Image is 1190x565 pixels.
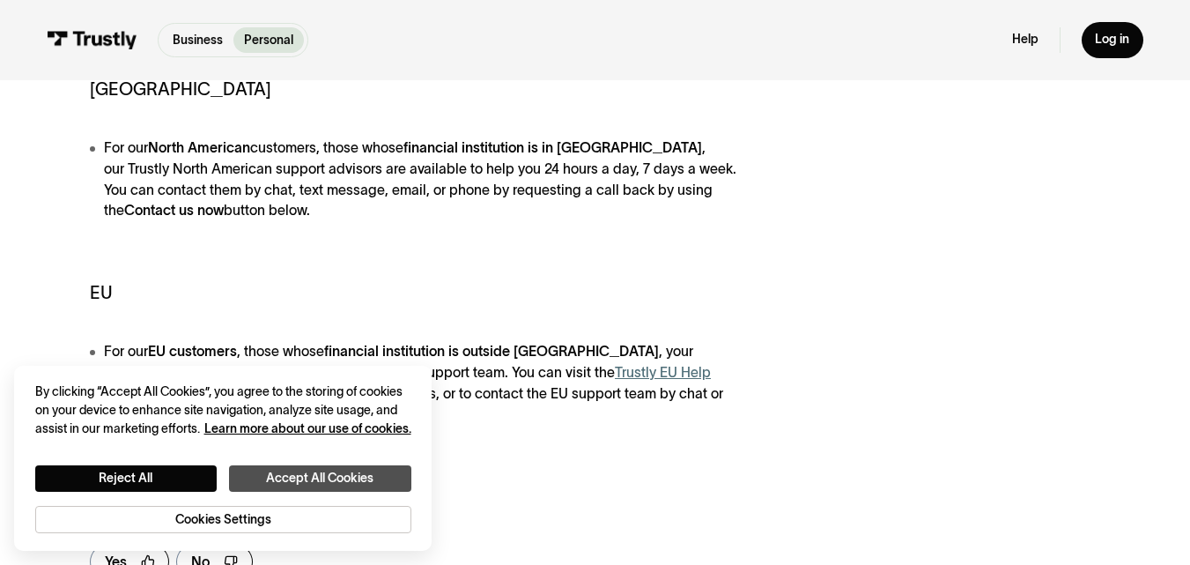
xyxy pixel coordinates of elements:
div: Privacy [35,383,411,533]
strong: EU customers [148,344,237,359]
a: Log in [1082,22,1144,59]
button: Cookies Settings [35,506,411,534]
a: Business [162,27,233,53]
h5: [GEOGRAPHIC_DATA] [90,77,740,103]
strong: financial institution is outside [GEOGRAPHIC_DATA] [324,344,659,359]
h5: EU [90,280,740,307]
button: Reject All [35,465,218,492]
li: For our , those whose , your support questions are managed by our Trustly EU support team. You ca... [90,341,740,425]
strong: financial institution is in [GEOGRAPHIC_DATA] [403,140,702,155]
div: Cookie banner [14,366,432,552]
a: More information about your privacy, opens in a new tab [204,421,411,435]
li: For our customers, those whose , our Trustly North American support advisors are available to hel... [90,138,740,221]
img: Trustly Logo [47,31,137,50]
div: By clicking “Accept All Cookies”, you agree to the storing of cookies on your device to enhance s... [35,383,411,437]
a: Personal [233,27,304,53]
p: Personal [244,31,293,49]
p: Business [173,31,223,49]
button: Accept All Cookies [229,465,411,492]
strong: North American [148,140,250,155]
div: Log in [1095,32,1129,48]
strong: Contact us now [124,203,224,218]
a: Help [1012,32,1038,48]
